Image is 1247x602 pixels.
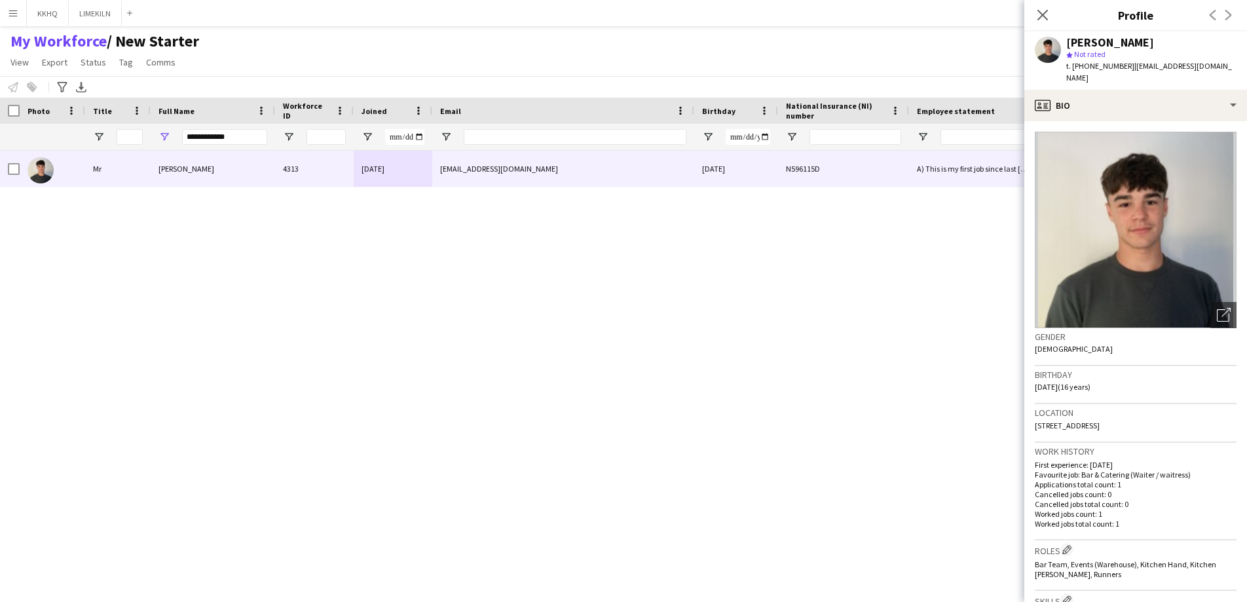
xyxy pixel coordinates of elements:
[1074,49,1106,59] span: Not rated
[917,131,929,143] button: Open Filter Menu
[283,131,295,143] button: Open Filter Menu
[28,106,50,116] span: Photo
[119,56,133,68] span: Tag
[75,54,111,71] a: Status
[10,31,107,51] a: My Workforce
[28,157,54,183] img: Will Orchard
[1035,407,1237,419] h3: Location
[141,54,181,71] a: Comms
[702,106,735,116] span: Birthday
[1066,61,1232,83] span: | [EMAIL_ADDRESS][DOMAIN_NAME]
[69,1,122,26] button: LIMEKILN
[1035,445,1237,457] h3: Work history
[810,129,901,145] input: National Insurance (NI) number Filter Input
[362,131,373,143] button: Open Filter Menu
[182,129,267,145] input: Full Name Filter Input
[1035,369,1237,381] h3: Birthday
[1035,519,1237,529] p: Worked jobs total count: 1
[114,54,138,71] a: Tag
[1035,499,1237,509] p: Cancelled jobs total count: 0
[440,106,461,116] span: Email
[702,131,714,143] button: Open Filter Menu
[107,31,199,51] span: New Starter
[694,151,778,187] div: [DATE]
[1035,509,1237,519] p: Worked jobs count: 1
[1066,37,1154,48] div: [PERSON_NAME]
[786,131,798,143] button: Open Filter Menu
[1035,132,1237,328] img: Crew avatar or photo
[146,56,176,68] span: Comms
[5,54,34,71] a: View
[158,164,214,174] span: [PERSON_NAME]
[158,106,195,116] span: Full Name
[1210,302,1237,328] div: Open photos pop-in
[1035,421,1100,430] span: [STREET_ADDRESS]
[786,101,885,121] span: National Insurance (NI) number
[385,129,424,145] input: Joined Filter Input
[85,151,151,187] div: Mr
[42,56,67,68] span: Export
[1035,543,1237,557] h3: Roles
[81,56,106,68] span: Status
[1035,344,1113,354] span: [DEMOGRAPHIC_DATA]
[1035,559,1216,579] span: Bar Team, Events (Warehouse), Kitchen Hand, Kitchen [PERSON_NAME], Runners
[786,164,820,174] span: N596115D
[354,151,432,187] div: [DATE]
[362,106,387,116] span: Joined
[917,106,995,116] span: Employee statement
[27,1,69,26] button: KKHQ
[440,131,452,143] button: Open Filter Menu
[283,101,330,121] span: Workforce ID
[726,129,770,145] input: Birthday Filter Input
[1035,331,1237,343] h3: Gender
[1035,470,1237,480] p: Favourite job: Bar & Catering (Waiter / waitress)
[1024,90,1247,121] div: Bio
[73,79,89,95] app-action-btn: Export XLSX
[1035,480,1237,489] p: Applications total count: 1
[307,129,346,145] input: Workforce ID Filter Input
[432,151,694,187] div: [EMAIL_ADDRESS][DOMAIN_NAME]
[464,129,686,145] input: Email Filter Input
[1024,7,1247,24] h3: Profile
[93,131,105,143] button: Open Filter Menu
[54,79,70,95] app-action-btn: Advanced filters
[1035,489,1237,499] p: Cancelled jobs count: 0
[10,56,29,68] span: View
[1035,460,1237,470] p: First experience: [DATE]
[93,106,112,116] span: Title
[158,131,170,143] button: Open Filter Menu
[117,129,143,145] input: Title Filter Input
[37,54,73,71] a: Export
[1066,61,1134,71] span: t. [PHONE_NUMBER]
[1035,382,1090,392] span: [DATE] (16 years)
[275,151,354,187] div: 4313
[940,129,1032,145] input: Employee statement Filter Input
